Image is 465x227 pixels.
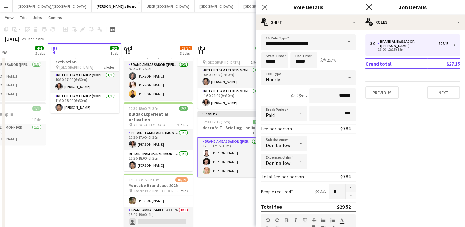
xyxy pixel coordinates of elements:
[50,54,119,65] h3: Buldak Experiential activation
[197,45,205,51] span: Thu
[196,49,205,56] span: 11
[275,218,279,223] button: Redo
[294,218,298,223] button: Italic
[365,86,399,99] button: Previous
[33,15,42,20] span: Jobs
[46,14,65,22] a: Comms
[266,76,280,82] span: Hourly
[197,40,266,109] app-job-card: 10:30-21:00 (10h30m)2/2Buldak Experiential activation [GEOGRAPHIC_DATA]2 RolesRETAIL Team Leader ...
[238,0,282,12] button: [GEOGRAPHIC_DATA]
[340,173,351,180] div: $9.84
[48,15,62,20] span: Comms
[346,184,356,192] button: Increase
[133,123,167,127] span: [GEOGRAPHIC_DATA]
[180,51,192,56] div: 3 Jobs
[133,189,177,193] span: Hodern Pavillion - [GEOGRAPHIC_DATA]
[321,218,325,223] button: Unordered List
[110,46,119,50] span: 2/2
[303,218,307,223] button: Underline
[312,218,316,223] button: Strikethrough
[50,93,119,113] app-card-role: RETAIL Team Leader (Mon - Fri)1/111:30-18:00 (6h30m)[PERSON_NAME]
[261,125,292,132] div: Fee per person
[284,218,289,223] button: Bold
[124,150,193,171] app-card-role: RETAIL Team Leader (Mon - Fri)1/111:30-18:00 (6h30m)[PERSON_NAME]
[124,40,193,100] app-job-card: 07:45-11:45 (4h)3/3Levi's Event @ Jerry's Cafe [PERSON_NAME]'s Cafe - [GEOGRAPHIC_DATA]1 RoleBran...
[142,0,195,12] button: UBER [GEOGRAPHIC_DATA]
[124,45,132,51] span: Wed
[30,14,45,22] a: Jobs
[124,102,193,171] app-job-card: 10:30-18:00 (7h30m)2/2Buldak Experiential activation [GEOGRAPHIC_DATA]2 RolesRETAIL Team Leader (...
[291,93,307,98] div: 0h 15m x
[202,120,230,124] span: 12:00-12:15 (15m)
[124,61,193,100] app-card-role: Brand Ambassador ([PERSON_NAME])3/307:45-11:45 (4h)[PERSON_NAME][PERSON_NAME][PERSON_NAME]
[266,142,290,148] span: Don't allow
[253,120,261,124] span: 3/3
[59,65,93,70] span: [GEOGRAPHIC_DATA]
[35,51,45,56] div: 2 Jobs
[123,49,132,56] span: 10
[49,49,58,56] span: 9
[365,59,427,69] td: Grand total
[195,0,238,12] button: [GEOGRAPHIC_DATA]
[124,111,193,122] h3: Buldak Experiential activation
[315,189,326,194] div: $9.84 x
[197,137,266,177] app-card-role: Brand Ambassador ([PERSON_NAME])3/312:00-12:15 (15m)[PERSON_NAME][PERSON_NAME][PERSON_NAME]
[129,177,161,182] span: 15:00-23:15 (8h15m)
[256,15,361,30] div: Shift
[370,42,378,46] div: 3 x
[256,51,265,56] div: 2 Jobs
[129,106,161,111] span: 10:30-18:00 (7h30m)
[255,46,264,50] span: 5/5
[427,59,460,69] td: $27.15
[251,60,261,65] span: 2 Roles
[427,86,460,99] button: Next
[17,14,29,22] a: Edit
[266,112,275,118] span: Paid
[177,189,188,193] span: 6 Roles
[5,36,19,42] div: [DATE]
[124,183,193,188] h3: Youtube Brandcast 2025
[38,36,46,41] div: AEST
[197,111,266,116] div: Updated
[124,129,193,150] app-card-role: RETAIL Team Leader (Mon - Fri)1/110:30-17:00 (6h30m)[PERSON_NAME]
[20,15,27,20] span: Edit
[20,36,36,41] span: Week 37
[2,14,16,22] a: View
[13,0,92,12] button: [GEOGRAPHIC_DATA]/[GEOGRAPHIC_DATA]
[175,177,188,182] span: 18/19
[256,3,361,11] h3: Role Details
[337,204,351,210] div: $29.52
[197,111,266,177] app-job-card: Updated12:00-12:15 (15m)3/3Nescafe TL Briefing - online1 RoleBrand Ambassador ([PERSON_NAME])3/31...
[197,125,266,130] h3: Nescafe TL Briefing - online
[206,60,240,65] span: [GEOGRAPHIC_DATA]
[177,123,188,127] span: 2 Roles
[197,88,266,109] app-card-role: RETAIL Team Leader (Mon - Fri)1/111:30-21:00 (9h30m)[PERSON_NAME]
[32,106,41,111] span: 1/1
[266,160,290,166] span: Don't allow
[110,51,118,56] div: 1 Job
[320,57,336,63] div: (0h 15m)
[378,39,439,48] div: Brand Ambassador ([PERSON_NAME])
[180,46,192,50] span: 23/24
[266,218,270,223] button: Undo
[439,42,449,46] div: $27.15
[50,45,58,51] span: Tue
[261,204,282,210] div: Total fee
[50,72,119,93] app-card-role: RETAIL Team Leader (Mon - Fri)1/110:30-17:00 (6h30m)[PERSON_NAME]
[361,15,465,30] div: Roles
[330,218,335,223] button: Ordered List
[261,189,293,194] label: People required
[370,48,449,51] div: 12:00-12:15 (15m)
[50,40,119,113] app-job-card: In progress10:30-18:00 (7h30m)2/2Buldak Experiential activation [GEOGRAPHIC_DATA]2 RolesRETAIL Te...
[35,46,44,50] span: 4/4
[252,131,261,135] span: 1 Role
[197,67,266,88] app-card-role: RETAIL Team Leader (Mon - Fri)1/110:30-18:00 (7h30m)[PERSON_NAME]
[104,65,114,70] span: 2 Roles
[261,173,304,180] div: Total fee per person
[5,15,14,20] span: View
[92,0,142,12] button: [PERSON_NAME]'s Board
[361,3,465,11] h3: Job Details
